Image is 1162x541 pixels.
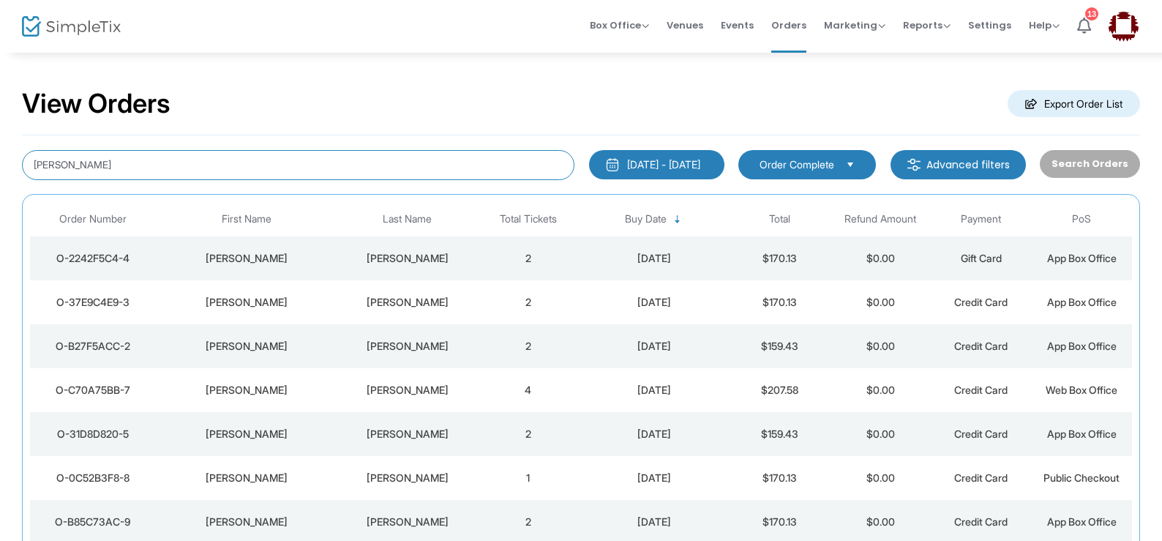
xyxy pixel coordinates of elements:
[891,150,1026,179] m-button: Advanced filters
[582,471,726,485] div: 6/7/2025
[954,384,1008,396] span: Credit Card
[582,383,726,398] div: 7/5/2025
[730,280,831,324] td: $170.13
[478,368,579,412] td: 4
[34,383,152,398] div: O-C70A75BB-7
[160,295,334,310] div: colleen
[730,236,831,280] td: $170.13
[1047,252,1117,264] span: App Box Office
[961,213,1001,225] span: Payment
[383,213,432,225] span: Last Name
[730,324,831,368] td: $159.43
[160,471,334,485] div: Benjamin
[672,214,683,225] span: Sortable
[160,515,334,529] div: Cathleen
[160,251,334,266] div: Leah
[1072,213,1091,225] span: PoS
[34,339,152,354] div: O-B27F5ACC-2
[730,456,831,500] td: $170.13
[478,324,579,368] td: 2
[22,88,170,120] h2: View Orders
[160,339,334,354] div: Krissa
[582,515,726,529] div: 6/6/2025
[22,150,574,180] input: Search by name, email, phone, order number, ip address, or last 4 digits of card
[830,456,931,500] td: $0.00
[340,251,474,266] div: Wilwerding
[340,383,474,398] div: Lee
[1008,90,1140,117] m-button: Export Order List
[605,157,620,172] img: monthly
[1046,384,1117,396] span: Web Box Office
[830,412,931,456] td: $0.00
[1085,7,1098,20] div: 13
[954,340,1008,352] span: Credit Card
[667,7,703,44] span: Venues
[34,471,152,485] div: O-0C52B3F8-8
[961,252,1002,264] span: Gift Card
[903,18,951,32] span: Reports
[478,456,579,500] td: 1
[907,157,921,172] img: filter
[340,339,474,354] div: Lee - Reiger
[730,412,831,456] td: $159.43
[830,236,931,280] td: $0.00
[34,515,152,529] div: O-B85C73AC-9
[340,471,474,485] div: Greenlee
[1029,18,1060,32] span: Help
[954,296,1008,308] span: Credit Card
[582,339,726,354] div: 7/15/2025
[830,280,931,324] td: $0.00
[582,251,726,266] div: 8/11/2025
[160,383,334,398] div: Dianne
[34,295,152,310] div: O-37E9C4E9-3
[954,428,1008,440] span: Credit Card
[760,157,834,172] span: Order Complete
[590,18,649,32] span: Box Office
[340,427,474,441] div: Mckay
[1043,471,1120,484] span: Public Checkout
[954,515,1008,528] span: Credit Card
[34,427,152,441] div: O-31D8D820-5
[771,7,806,44] span: Orders
[840,157,861,173] button: Select
[954,471,1008,484] span: Credit Card
[340,295,474,310] div: murnan
[824,18,885,32] span: Marketing
[478,280,579,324] td: 2
[59,213,127,225] span: Order Number
[1047,428,1117,440] span: App Box Office
[1047,515,1117,528] span: App Box Office
[582,427,726,441] div: 6/18/2025
[34,251,152,266] div: O-2242F5C4-4
[582,295,726,310] div: 8/10/2025
[721,7,754,44] span: Events
[340,515,474,529] div: Carter
[222,213,271,225] span: First Name
[730,202,831,236] th: Total
[625,213,667,225] span: Buy Date
[478,236,579,280] td: 2
[730,368,831,412] td: $207.58
[830,324,931,368] td: $0.00
[1047,340,1117,352] span: App Box Office
[160,427,334,441] div: Colleen
[830,368,931,412] td: $0.00
[830,202,931,236] th: Refund Amount
[589,150,724,179] button: [DATE] - [DATE]
[627,157,700,172] div: [DATE] - [DATE]
[1047,296,1117,308] span: App Box Office
[478,202,579,236] th: Total Tickets
[968,7,1011,44] span: Settings
[478,412,579,456] td: 2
